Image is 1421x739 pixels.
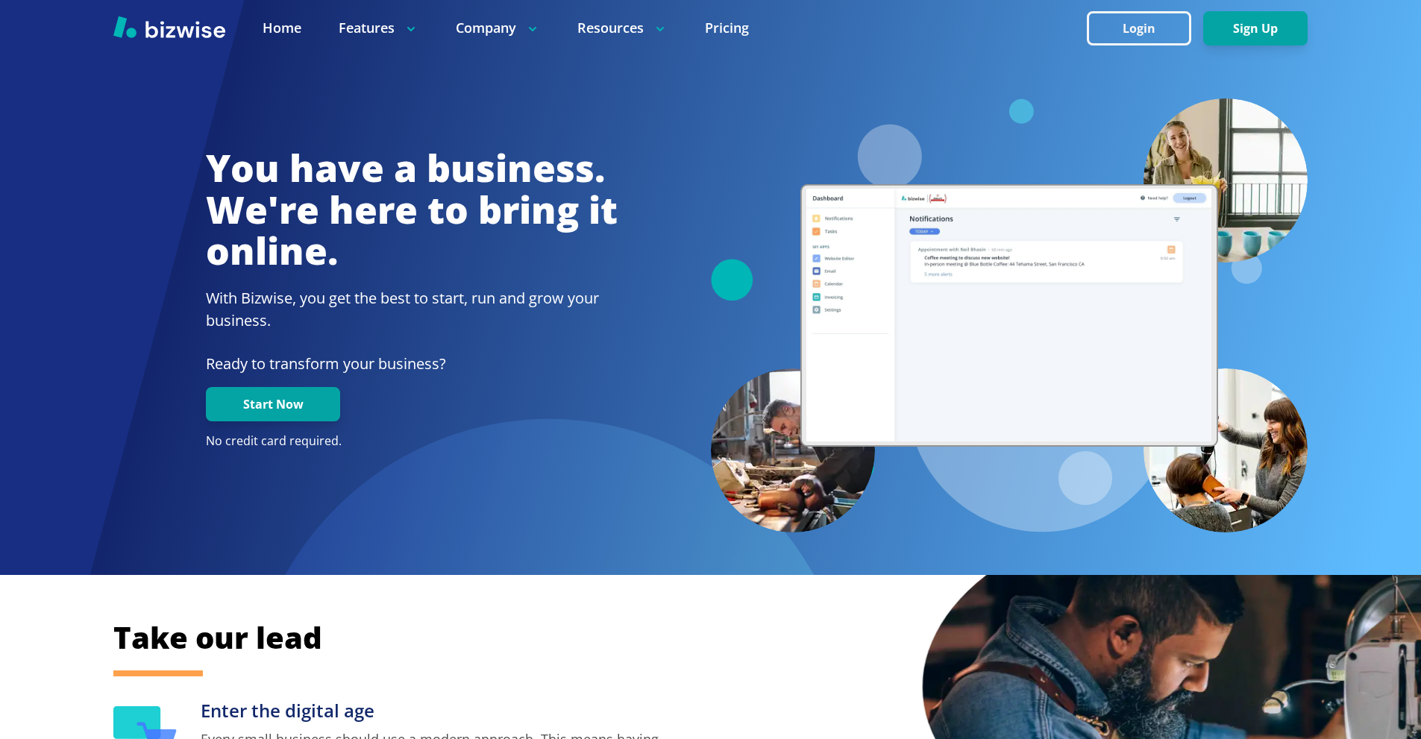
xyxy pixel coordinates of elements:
[113,16,225,38] img: Bizwise Logo
[705,19,749,37] a: Pricing
[263,19,301,37] a: Home
[339,19,418,37] p: Features
[1087,22,1203,36] a: Login
[577,19,668,37] p: Resources
[206,148,618,272] h1: You have a business. We're here to bring it online.
[1203,22,1308,36] a: Sign Up
[206,397,340,412] a: Start Now
[113,617,1232,658] h2: Take our lead
[1087,11,1191,45] button: Login
[1203,11,1308,45] button: Sign Up
[206,287,618,332] h2: With Bizwise, you get the best to start, run and grow your business.
[201,699,673,723] h3: Enter the digital age
[206,353,618,375] p: Ready to transform your business?
[206,433,618,450] p: No credit card required.
[206,387,340,421] button: Start Now
[456,19,540,37] p: Company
